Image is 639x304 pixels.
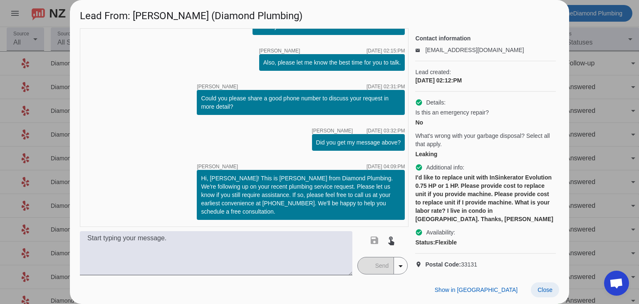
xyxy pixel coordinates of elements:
[537,287,552,293] span: Close
[259,48,300,53] span: [PERSON_NAME]
[428,282,524,297] button: Show in [GEOGRAPHIC_DATA]
[415,99,423,106] mat-icon: check_circle
[531,282,559,297] button: Close
[415,229,423,236] mat-icon: check_circle
[201,174,401,216] div: Hi, [PERSON_NAME]! This is [PERSON_NAME] from Diamond Plumbing. We're following up on your recent...
[367,84,405,89] div: [DATE] 02:31:PM
[312,128,353,133] span: [PERSON_NAME]
[415,132,556,148] span: What's wrong with your garbage disposal? Select all that apply.
[415,76,556,85] div: [DATE] 02:12:PM
[426,228,455,237] span: Availability:
[396,261,406,271] mat-icon: arrow_drop_down
[415,164,423,171] mat-icon: check_circle
[367,128,405,133] div: [DATE] 03:32:PM
[415,150,556,158] div: Leaking
[367,48,405,53] div: [DATE] 02:15:PM
[415,173,556,223] div: I'd like to replace unit with InSinkerator Evolution 0.75 HP or 1 HP. Please provide cost to repl...
[415,68,556,76] span: Lead created:
[426,98,446,107] span: Details:
[316,138,401,147] div: Did you get my message above?​
[415,108,489,117] span: Is this an emergency repair?
[201,94,401,111] div: Could you please share a good phone number to discuss your request in more detail?​
[197,84,238,89] span: [PERSON_NAME]
[415,239,435,246] strong: Status:
[415,48,425,52] mat-icon: email
[415,261,425,268] mat-icon: location_on
[435,287,518,293] span: Show in [GEOGRAPHIC_DATA]
[425,47,524,53] a: [EMAIL_ADDRESS][DOMAIN_NAME]
[367,164,405,169] div: [DATE] 04:09:PM
[415,118,556,127] div: No
[426,163,464,172] span: Additional info:
[425,261,461,268] strong: Postal Code:
[415,238,556,247] div: Flexible
[415,34,556,42] h4: Contact information
[386,235,396,245] mat-icon: touch_app
[263,58,401,67] div: Also, please let me know the best time for you to talk.​
[197,164,238,169] span: [PERSON_NAME]
[604,271,629,296] div: Open chat
[425,260,477,269] span: 33131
